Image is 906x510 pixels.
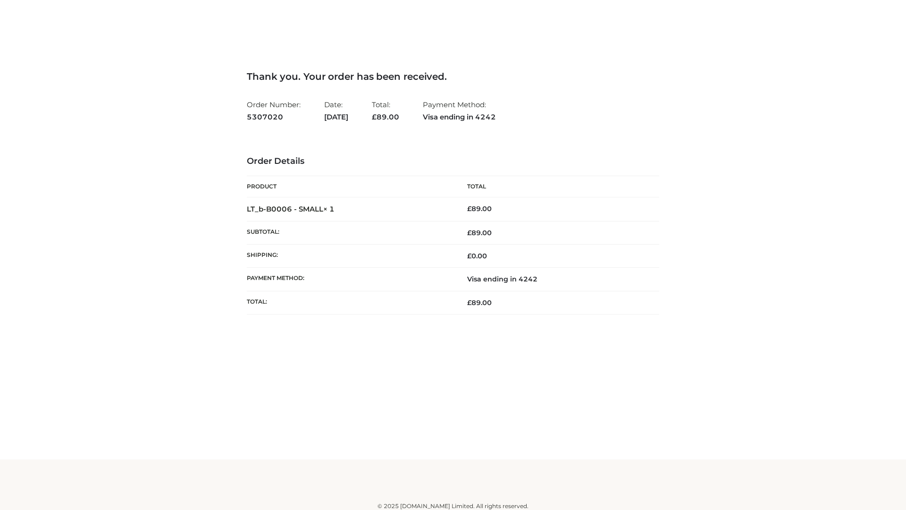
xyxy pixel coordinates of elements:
span: 89.00 [467,298,492,307]
th: Shipping: [247,245,453,268]
strong: [DATE] [324,111,348,123]
th: Product [247,176,453,197]
bdi: 0.00 [467,252,487,260]
span: 89.00 [372,112,399,121]
li: Payment Method: [423,96,496,125]
li: Date: [324,96,348,125]
h3: Thank you. Your order has been received. [247,71,659,82]
th: Total [453,176,659,197]
span: £ [467,229,471,237]
li: Order Number: [247,96,301,125]
th: Payment method: [247,268,453,291]
th: Subtotal: [247,221,453,244]
span: £ [467,298,471,307]
th: Total: [247,291,453,314]
span: £ [372,112,377,121]
strong: Visa ending in 4242 [423,111,496,123]
strong: 5307020 [247,111,301,123]
li: Total: [372,96,399,125]
td: Visa ending in 4242 [453,268,659,291]
strong: LT_b-B0006 - SMALL [247,204,335,213]
h3: Order Details [247,156,659,167]
span: 89.00 [467,229,492,237]
strong: × 1 [323,204,335,213]
span: £ [467,252,471,260]
bdi: 89.00 [467,204,492,213]
span: £ [467,204,471,213]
